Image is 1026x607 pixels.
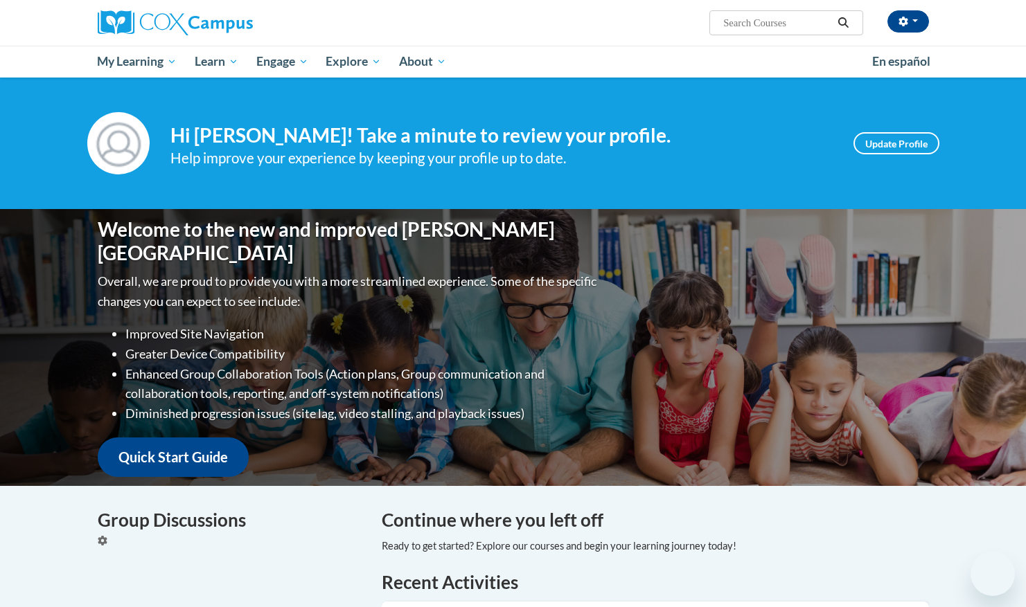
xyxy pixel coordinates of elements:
[390,46,455,78] a: About
[186,46,247,78] a: Learn
[89,46,186,78] a: My Learning
[125,324,600,344] li: Improved Site Navigation
[971,552,1015,596] iframe: Button to launch messaging window
[863,47,939,76] a: En español
[98,437,249,477] a: Quick Start Guide
[98,10,253,35] img: Cox Campus
[125,404,600,424] li: Diminished progression issues (site lag, video stalling, and playback issues)
[97,53,177,70] span: My Learning
[887,10,929,33] button: Account Settings
[125,364,600,404] li: Enhanced Group Collaboration Tools (Action plans, Group communication and collaboration tools, re...
[853,132,939,154] a: Update Profile
[87,112,150,174] img: Profile Image
[317,46,390,78] a: Explore
[382,507,929,534] h4: Continue where you left off
[722,15,833,31] input: Search Courses
[833,15,853,31] button: Search
[399,53,446,70] span: About
[170,124,833,147] h4: Hi [PERSON_NAME]! Take a minute to review your profile.
[326,53,381,70] span: Explore
[170,147,833,170] div: Help improve your experience by keeping your profile up to date.
[382,570,929,595] h1: Recent Activities
[98,507,361,534] h4: Group Discussions
[125,344,600,364] li: Greater Device Compatibility
[195,53,238,70] span: Learn
[98,218,600,264] h1: Welcome to the new and improved [PERSON_NAME][GEOGRAPHIC_DATA]
[98,10,361,35] a: Cox Campus
[256,53,308,70] span: Engage
[872,54,930,69] span: En español
[77,46,950,78] div: Main menu
[98,271,600,311] p: Overall, we are proud to provide you with a more streamlined experience. Some of the specific cha...
[247,46,317,78] a: Engage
